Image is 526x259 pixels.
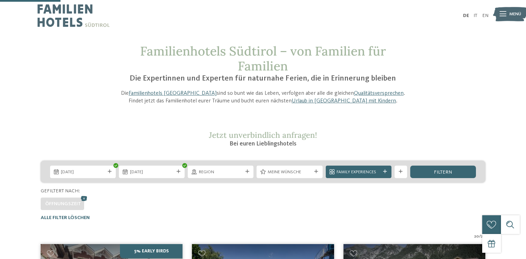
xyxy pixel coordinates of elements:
[41,215,90,220] span: Alle Filter löschen
[292,98,396,104] a: Urlaub in [GEOGRAPHIC_DATA] mit Kindern
[140,43,386,74] span: Familienhotels Südtirol – von Familien für Familien
[354,91,404,96] a: Qualitätsversprechen
[474,233,479,240] span: 20
[229,141,297,147] span: Bei euren Lieblingshotels
[434,170,452,175] span: filtern
[479,233,481,240] span: /
[130,75,396,82] span: Die Expertinnen und Experten für naturnahe Ferien, die in Erinnerung bleiben
[130,169,174,175] span: [DATE]
[199,169,243,175] span: Region
[209,130,317,140] span: Jetzt unverbindlich anfragen!
[482,13,488,18] a: EN
[481,233,485,240] span: 27
[463,13,469,18] a: DE
[268,169,311,175] span: Meine Wünsche
[61,169,105,175] span: [DATE]
[41,189,80,193] span: Gefiltert nach:
[337,169,380,175] span: Family Experiences
[129,91,217,96] a: Familienhotels [GEOGRAPHIC_DATA]
[45,201,81,206] span: Öffnungszeit
[474,13,477,18] a: IT
[114,90,412,105] p: Die sind so bunt wie das Leben, verfolgen aber alle die gleichen . Findet jetzt das Familienhotel...
[509,11,521,17] span: Menü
